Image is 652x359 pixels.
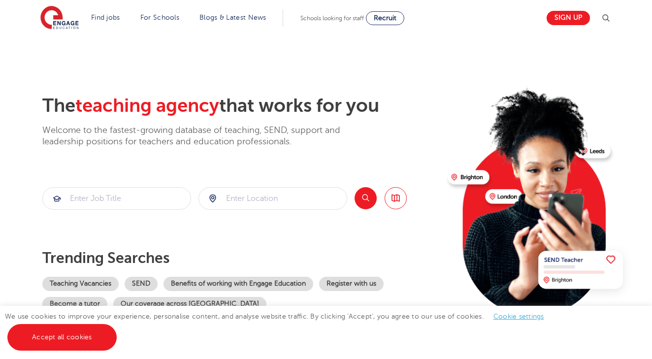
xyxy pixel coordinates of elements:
[198,187,347,210] div: Submit
[5,313,554,341] span: We use cookies to improve your experience, personalise content, and analyse website traffic. By c...
[493,313,544,320] a: Cookie settings
[163,277,313,291] a: Benefits of working with Engage Education
[42,187,191,210] div: Submit
[547,11,590,25] a: Sign up
[42,95,440,117] h2: The that works for you
[199,188,347,209] input: Submit
[91,14,120,21] a: Find jobs
[40,6,79,31] img: Engage Education
[113,297,266,311] a: Our coverage across [GEOGRAPHIC_DATA]
[75,95,219,116] span: teaching agency
[125,277,158,291] a: SEND
[366,11,404,25] a: Recruit
[140,14,179,21] a: For Schools
[42,277,119,291] a: Teaching Vacancies
[355,187,377,209] button: Search
[42,249,440,267] p: Trending searches
[199,14,266,21] a: Blogs & Latest News
[42,297,107,311] a: Become a tutor
[42,125,367,148] p: Welcome to the fastest-growing database of teaching, SEND, support and leadership positions for t...
[300,15,364,22] span: Schools looking for staff
[7,324,117,351] a: Accept all cookies
[374,14,396,22] span: Recruit
[319,277,384,291] a: Register with us
[43,188,191,209] input: Submit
